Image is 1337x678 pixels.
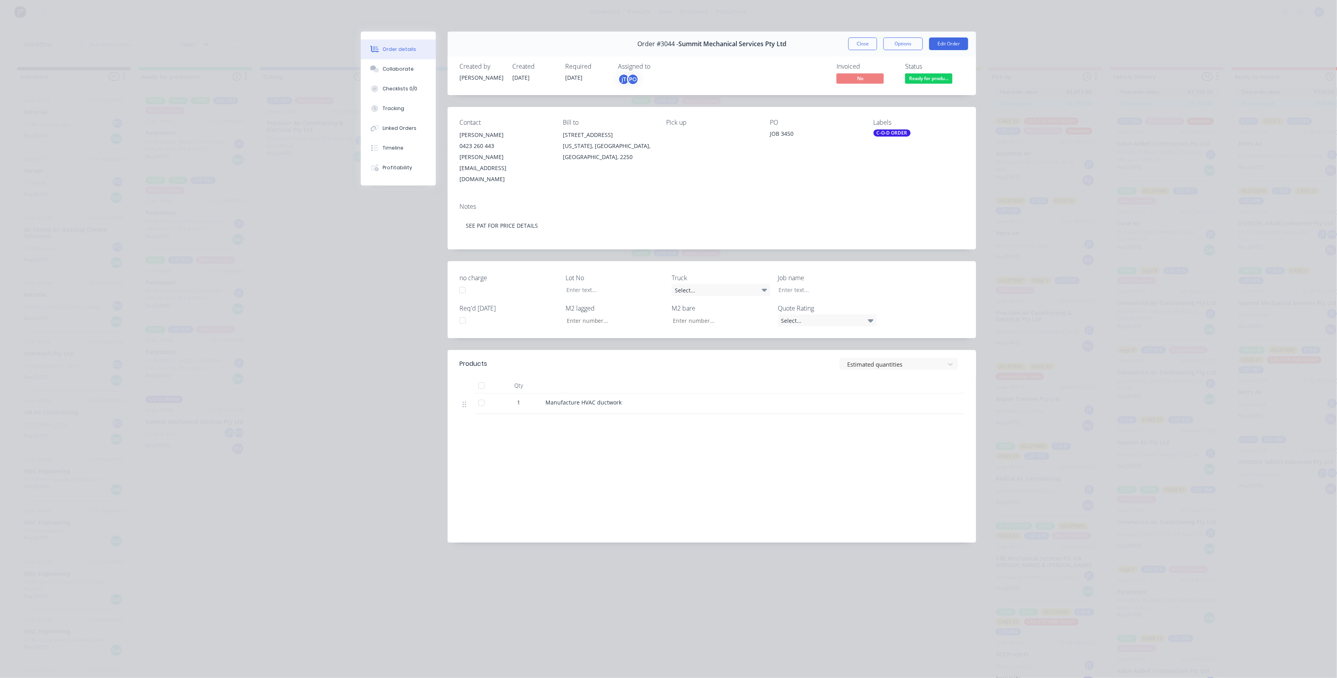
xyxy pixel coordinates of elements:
div: [US_STATE], [GEOGRAPHIC_DATA], [GEOGRAPHIC_DATA], 2250 [563,140,654,163]
div: jT [618,73,630,85]
button: Linked Orders [361,118,436,138]
div: Notes [459,203,964,210]
div: Tracking [383,105,405,112]
div: Status [905,63,964,70]
button: Tracking [361,99,436,118]
label: Quote Rating [778,303,877,313]
label: Job name [778,273,877,283]
div: Labels [874,119,964,126]
div: Linked Orders [383,125,417,132]
button: jTPO [618,73,639,85]
input: Enter number... [560,315,664,326]
div: PO [770,119,861,126]
button: Edit Order [929,37,968,50]
div: Bill to [563,119,654,126]
div: Invoiced [837,63,896,70]
button: Options [883,37,923,50]
div: Required [565,63,609,70]
div: Contact [459,119,550,126]
div: PO [627,73,639,85]
div: Created [512,63,556,70]
button: Ready for produ... [905,73,952,85]
div: Checklists 0/0 [383,85,418,92]
div: Profitability [383,164,413,171]
button: Collaborate [361,59,436,79]
div: [PERSON_NAME] [459,73,503,82]
div: Products [459,359,487,369]
div: C-O-D ORDER [874,129,911,137]
div: SEE PAT FOR PRICE DETAILS [459,214,964,238]
div: Assigned to [618,63,697,70]
span: Ready for produ... [905,73,952,83]
button: Order details [361,39,436,59]
div: Pick up [667,119,757,126]
label: Lot No [566,273,664,283]
div: [PERSON_NAME] [459,129,550,140]
span: Order #3044 - [637,40,678,48]
span: [DATE] [512,74,530,81]
span: 1 [517,398,520,406]
button: Timeline [361,138,436,158]
div: Created by [459,63,503,70]
label: Truck [672,273,770,283]
label: M2 bare [672,303,770,313]
label: M2 lagged [566,303,664,313]
div: Collaborate [383,66,414,73]
div: Timeline [383,144,404,152]
input: Enter number... [666,315,770,326]
div: JOB 3450 [770,129,861,140]
button: Checklists 0/0 [361,79,436,99]
div: [PERSON_NAME]0423 260 443[PERSON_NAME][EMAIL_ADDRESS][DOMAIN_NAME] [459,129,550,185]
div: Order details [383,46,416,53]
button: Profitability [361,158,436,178]
span: [DATE] [565,74,583,81]
label: no charge [459,273,558,283]
button: Close [848,37,877,50]
label: Req'd [DATE] [459,303,558,313]
div: Qty [495,378,542,393]
div: Select... [672,284,770,296]
div: 0423 260 443 [459,140,550,152]
div: Select... [778,315,877,326]
div: [STREET_ADDRESS][US_STATE], [GEOGRAPHIC_DATA], [GEOGRAPHIC_DATA], 2250 [563,129,654,163]
span: Manufacture HVAC ductwork [545,399,622,406]
span: No [837,73,884,83]
span: Summit Mechanical Services Pty Ltd [678,40,786,48]
div: [PERSON_NAME][EMAIL_ADDRESS][DOMAIN_NAME] [459,152,550,185]
div: [STREET_ADDRESS] [563,129,654,140]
